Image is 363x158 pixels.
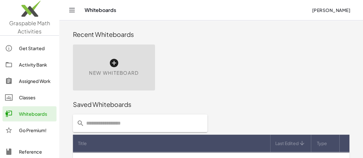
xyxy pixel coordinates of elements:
[89,69,139,77] span: New Whiteboard
[3,106,57,121] a: Whiteboards
[73,100,349,109] div: Saved Whiteboards
[19,110,54,118] div: Whiteboards
[67,5,77,15] button: Toggle navigation
[73,30,349,39] div: Recent Whiteboards
[19,77,54,85] div: Assigned Work
[317,140,327,147] span: Type
[78,140,87,147] span: Title
[3,90,57,105] a: Classes
[19,61,54,68] div: Activity Bank
[9,20,50,35] span: Graspable Math Activities
[19,94,54,101] div: Classes
[77,120,84,127] i: prepended action
[312,7,350,13] span: [PERSON_NAME]
[19,44,54,52] div: Get Started
[3,41,57,56] a: Get Started
[3,57,57,72] a: Activity Bank
[275,140,299,147] span: Last Edited
[307,4,355,16] button: [PERSON_NAME]
[19,126,54,134] div: Go Premium!
[19,148,54,155] div: Reference
[3,73,57,89] a: Assigned Work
